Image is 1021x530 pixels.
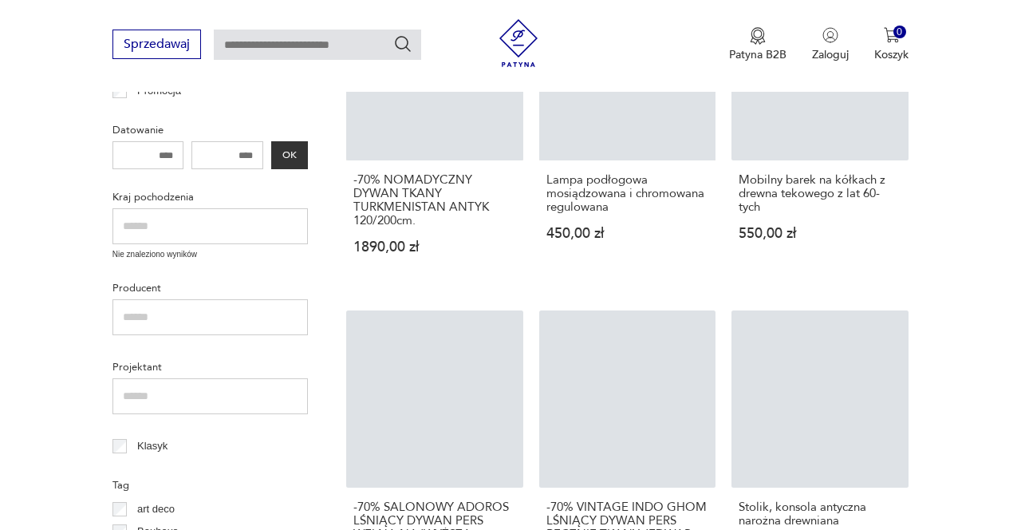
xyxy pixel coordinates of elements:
[812,47,849,62] p: Zaloguj
[112,30,201,59] button: Sprzedawaj
[874,47,909,62] p: Koszyk
[393,34,412,53] button: Szukaj
[729,27,786,62] button: Patyna B2B
[546,227,709,240] p: 450,00 zł
[112,188,308,206] p: Kraj pochodzenia
[739,227,901,240] p: 550,00 zł
[137,437,168,455] p: Klasyk
[495,19,542,67] img: Patyna - sklep z meblami i dekoracjami vintage
[112,40,201,51] a: Sprzedawaj
[112,279,308,297] p: Producent
[739,173,901,214] h3: Mobilny barek na kółkach z drewna tekowego z lat 60-tych
[353,173,516,227] h3: -70% NOMADYCZNY DYWAN TKANY TURKMENISTAN ANTYK 120/200cm.
[546,173,709,214] h3: Lampa podłogowa mosiądzowana i chromowana regulowana
[137,500,175,518] p: art deco
[112,358,308,376] p: Projektant
[812,27,849,62] button: Zaloguj
[893,26,907,39] div: 0
[750,27,766,45] img: Ikona medalu
[884,27,900,43] img: Ikona koszyka
[729,27,786,62] a: Ikona medaluPatyna B2B
[874,27,909,62] button: 0Koszyk
[112,121,308,139] p: Datowanie
[353,240,516,254] p: 1890,00 zł
[729,47,786,62] p: Patyna B2B
[739,500,901,528] h3: Stolik, konsola antyczna narożna drewniana
[112,248,308,261] p: Nie znaleziono wyników
[822,27,838,43] img: Ikonka użytkownika
[271,141,308,169] button: OK
[112,477,308,494] p: Tag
